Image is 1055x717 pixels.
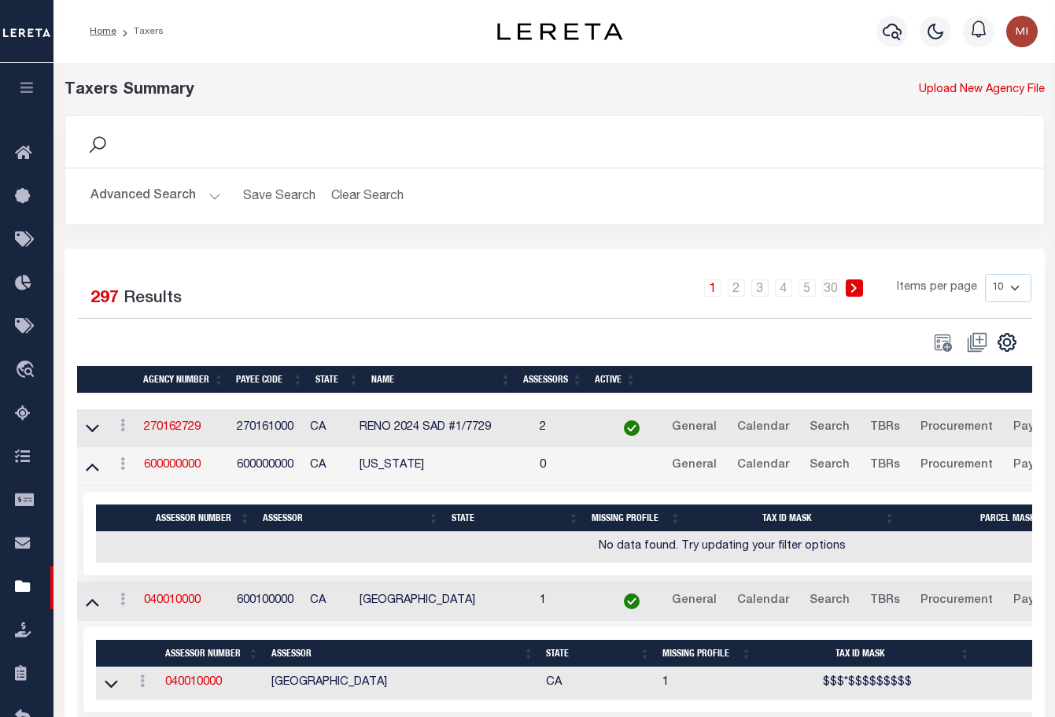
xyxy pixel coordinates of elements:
[149,504,256,532] th: Assessor Number: activate to sort column ascending
[585,504,687,532] th: Missing Profile: activate to sort column ascending
[913,453,1000,479] a: Procurement
[730,589,796,614] a: Calendar
[823,677,912,688] span: $$$*$$$$$$$$$
[665,453,724,479] a: General
[919,82,1045,99] a: Upload New Agency File
[90,290,119,307] span: 297
[533,409,605,448] td: 2
[656,640,758,667] th: Missing Profile: activate to sort column ascending
[802,453,857,479] a: Search
[353,409,533,448] td: RENO 2024 SAD #1/7729
[304,409,353,448] td: CA
[265,667,540,700] td: [GEOGRAPHIC_DATA]
[665,589,724,614] a: General
[728,279,745,297] a: 2
[90,27,116,36] a: Home
[90,181,221,212] button: Advanced Search
[144,422,201,433] a: 270162729
[265,640,540,667] th: Assessor: activate to sort column ascending
[540,667,656,700] td: CA
[687,504,901,532] th: Tax ID Mask: activate to sort column ascending
[159,640,265,667] th: Assessor Number: activate to sort column ascending
[730,416,796,441] a: Calendar
[445,504,585,532] th: State: activate to sort column ascending
[353,447,533,486] td: [US_STATE]
[533,447,605,486] td: 0
[751,279,769,297] a: 3
[624,593,640,609] img: check-icon-green.svg
[230,366,309,394] th: Payee Code: activate to sort column ascending
[231,582,304,621] td: 600100000
[775,279,792,297] a: 4
[256,504,445,532] th: Assessor: activate to sort column ascending
[231,447,304,486] td: 600000000
[665,416,724,441] a: General
[822,279,839,297] a: 30
[624,420,640,436] img: check-icon-green.svg
[704,279,721,297] a: 1
[799,279,816,297] a: 5
[517,366,588,394] th: Assessors: activate to sort column ascending
[65,79,794,102] div: Taxers Summary
[309,366,365,394] th: State: activate to sort column ascending
[913,416,1000,441] a: Procurement
[758,640,976,667] th: Tax ID Mask: activate to sort column ascending
[325,181,411,212] button: Clear Search
[863,416,907,441] a: TBRs
[15,360,40,381] i: travel_explore
[116,24,164,39] li: Taxers
[897,279,977,297] span: Items per page
[540,640,656,667] th: State: activate to sort column ascending
[304,447,353,486] td: CA
[802,416,857,441] a: Search
[863,453,907,479] a: TBRs
[137,366,230,394] th: Agency Number: activate to sort column ascending
[730,453,796,479] a: Calendar
[863,589,907,614] a: TBRs
[365,366,517,394] th: Name: activate to sort column ascending
[144,460,201,471] a: 600000000
[353,582,533,621] td: [GEOGRAPHIC_DATA]
[124,286,182,312] label: Results
[234,181,325,212] button: Save Search
[1006,16,1038,47] img: svg+xml;base64,PHN2ZyB4bWxucz0iaHR0cDovL3d3dy53My5vcmcvMjAwMC9zdmciIHBvaW50ZXItZXZlbnRzPSJub25lIi...
[497,23,623,40] img: logo-dark.svg
[165,677,222,688] a: 040010000
[304,582,353,621] td: CA
[231,409,304,448] td: 270161000
[802,589,857,614] a: Search
[533,582,605,621] td: 1
[913,589,1000,614] a: Procurement
[656,667,758,700] td: 1
[144,595,201,606] a: 040010000
[588,366,642,394] th: Active: activate to sort column ascending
